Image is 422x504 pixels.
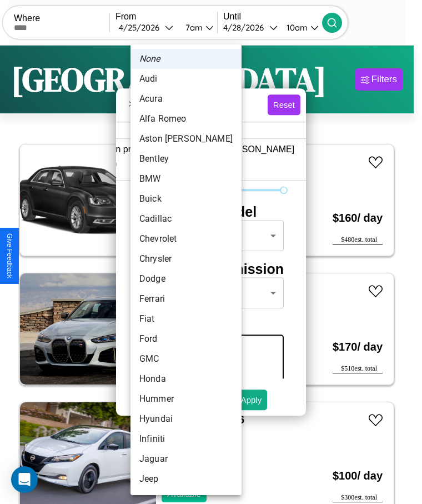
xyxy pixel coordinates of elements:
li: Acura [130,89,242,109]
em: None [139,52,160,66]
li: Fiat [130,309,242,329]
li: BMW [130,169,242,189]
div: Open Intercom Messenger [11,466,38,493]
li: Audi [130,69,242,89]
li: Cadillac [130,209,242,229]
li: Chrysler [130,249,242,269]
li: Honda [130,369,242,389]
li: Alfa Romeo [130,109,242,129]
li: Chevrolet [130,229,242,249]
li: Dodge [130,269,242,289]
div: Give Feedback [6,233,13,278]
li: Aston [PERSON_NAME] [130,129,242,149]
li: Hyundai [130,409,242,429]
li: Bentley [130,149,242,169]
li: Ford [130,329,242,349]
li: Infiniti [130,429,242,449]
li: GMC [130,349,242,369]
li: Jaguar [130,449,242,469]
li: Ferrari [130,289,242,309]
li: Buick [130,189,242,209]
li: Hummer [130,389,242,409]
li: Jeep [130,469,242,489]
